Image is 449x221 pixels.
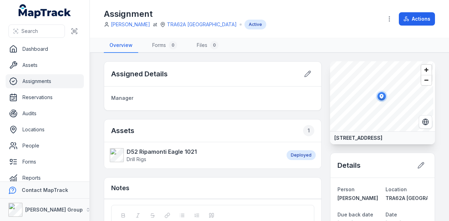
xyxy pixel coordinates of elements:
[386,195,428,202] a: TRA62A [GEOGRAPHIC_DATA]
[167,21,237,28] a: TRA62A [GEOGRAPHIC_DATA]
[111,95,133,101] span: Manager
[303,125,314,136] div: 1
[6,74,84,88] a: Assignments
[334,134,382,141] strong: [STREET_ADDRESS]
[21,28,38,35] span: Search
[244,20,266,29] div: Active
[6,123,84,137] a: Locations
[127,147,197,156] strong: D52 Ripamonti Eagle 1021
[287,150,316,160] div: Deployed
[147,38,183,53] a: Forms0
[6,90,84,104] a: Reservations
[127,156,146,162] span: Drill Rigs
[110,147,280,163] a: D52 Ripamonti Eagle 1021Drill Rigs
[25,207,83,213] strong: [PERSON_NAME] Group
[337,195,380,202] a: [PERSON_NAME]
[8,25,65,38] button: Search
[6,58,84,72] a: Assets
[210,41,219,49] div: 0
[6,139,84,153] a: People
[104,38,138,53] a: Overview
[111,183,129,193] h3: Notes
[111,21,150,28] a: [PERSON_NAME]
[111,125,314,136] h2: Assets
[6,42,84,56] a: Dashboard
[19,4,71,18] a: MapTrack
[104,8,266,20] h1: Assignment
[169,41,177,49] div: 0
[386,212,397,217] span: Date
[6,171,84,185] a: Reports
[22,187,68,193] strong: Contact MapTrack
[419,115,432,129] button: Switch to Satellite View
[111,69,168,79] h2: Assigned Details
[153,21,157,28] span: at
[330,61,433,131] canvas: Map
[6,106,84,120] a: Audits
[6,155,84,169] a: Forms
[337,186,355,192] span: Person
[421,75,431,85] button: Zoom out
[337,212,373,217] span: Due back date
[191,38,224,53] a: Files0
[337,160,361,170] h2: Details
[399,12,435,26] button: Actions
[386,186,407,192] span: Location
[421,65,431,75] button: Zoom in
